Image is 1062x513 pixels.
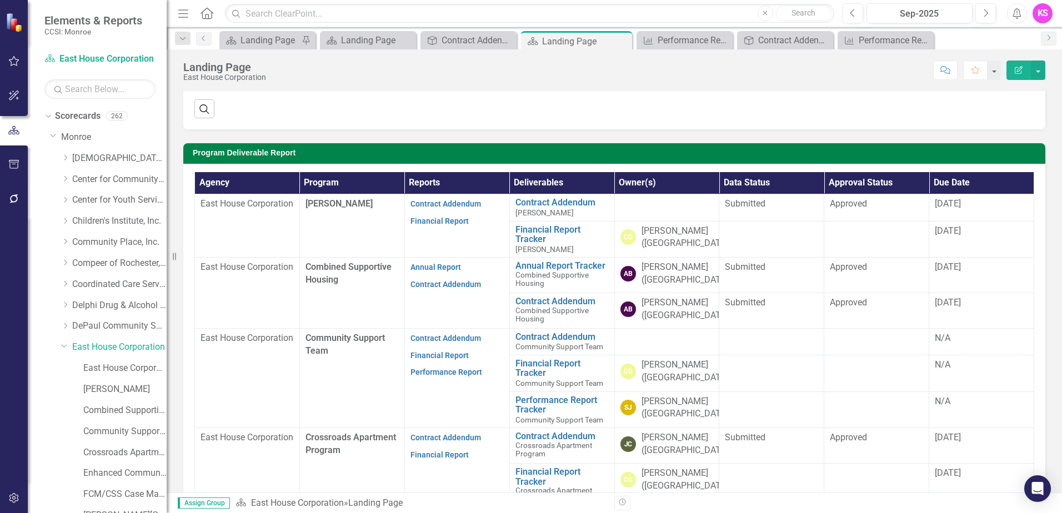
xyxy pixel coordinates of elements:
[830,297,867,308] span: Approved
[341,33,413,47] div: Landing Page
[935,432,961,442] span: [DATE]
[642,296,732,322] div: [PERSON_NAME] ([GEOGRAPHIC_DATA])
[859,33,931,47] div: Performance Report
[614,428,719,464] td: Double-Click to Edit
[935,395,1028,408] div: N/A
[639,33,730,47] a: Performance Report
[929,391,1034,428] td: Double-Click to Edit
[201,261,294,274] p: East House Corporation
[55,110,101,123] a: Scorecards
[824,428,929,464] td: Double-Click to Edit
[929,258,1034,293] td: Double-Click to Edit
[824,293,929,328] td: Double-Click to Edit
[929,293,1034,328] td: Double-Click to Edit
[719,221,824,258] td: Double-Click to Edit
[515,467,609,486] a: Financial Report Tracker
[410,433,481,442] a: Contract Addendum
[515,225,609,244] a: Financial Report Tracker
[515,486,592,503] span: Crossroads Apartment Program
[620,472,636,487] div: CG
[870,7,969,21] div: Sep-2025
[929,464,1034,507] td: Double-Click to Edit
[776,6,831,21] button: Search
[515,245,574,254] span: [PERSON_NAME]
[658,33,730,47] div: Performance Report
[410,199,481,208] a: Contract Addendum
[183,61,266,73] div: Landing Page
[824,194,929,221] td: Double-Click to Edit
[830,432,867,442] span: Approved
[830,261,867,272] span: Approved
[183,73,266,82] div: East House Corporation
[719,464,824,507] td: Double-Click to Edit
[614,355,719,391] td: Double-Click to Edit
[824,355,929,391] td: Double-Click to Edit
[719,328,824,355] td: Double-Click to Edit
[515,270,589,288] span: Combined Supportive Housing
[929,328,1034,355] td: Double-Click to Edit
[620,301,636,317] div: AB
[824,391,929,428] td: Double-Click to Edit
[725,432,765,442] span: Submitted
[72,215,167,228] a: Children's Institute, Inc.
[410,351,469,360] a: Financial Report
[719,258,824,293] td: Double-Click to Edit
[195,258,300,328] td: Double-Click to Edit
[195,194,300,258] td: Double-Click to Edit
[935,261,961,272] span: [DATE]
[515,379,603,388] span: Community Support Team
[241,33,299,47] div: Landing Page
[404,258,509,328] td: Double-Click to Edit
[72,341,167,354] a: East House Corporation
[201,198,294,210] p: East House Corporation
[222,33,299,47] a: Landing Page
[614,221,719,258] td: Double-Click to Edit
[515,208,574,217] span: [PERSON_NAME]
[83,446,167,459] a: Crossroads Apartment Program
[1033,3,1053,23] div: KS
[72,320,167,333] a: DePaul Community Services, lnc.
[72,152,167,165] a: [DEMOGRAPHIC_DATA] Charities Family & Community Services
[515,261,609,271] a: Annual Report Tracker
[225,4,834,23] input: Search ClearPoint...
[929,221,1034,258] td: Double-Click to Edit
[305,261,392,285] span: Combined Supportive Housing
[515,431,609,441] a: Contract Addendum
[642,359,732,384] div: [PERSON_NAME] ([GEOGRAPHIC_DATA])
[83,467,167,480] a: Enhanced Community Support Team
[620,229,636,245] div: CG
[719,293,824,328] td: Double-Click to Edit
[642,225,732,250] div: [PERSON_NAME] ([GEOGRAPHIC_DATA])
[509,194,614,221] td: Double-Click to Edit Right Click for Context Menu
[44,27,142,36] small: CCSI: Monroe
[935,225,961,236] span: [DATE]
[935,297,961,308] span: [DATE]
[72,236,167,249] a: Community Place, Inc.
[515,395,609,415] a: Performance Report Tracker
[792,8,815,17] span: Search
[442,33,514,47] div: Contract Addendum
[515,306,589,323] span: Combined Supportive Housing
[642,395,732,421] div: [PERSON_NAME] ([GEOGRAPHIC_DATA])
[83,362,167,375] a: East House Corporation (MCOMH Internal)
[6,13,25,32] img: ClearPoint Strategy
[72,173,167,186] a: Center for Community Alternatives
[236,497,606,510] div: »
[866,3,973,23] button: Sep-2025
[305,432,396,455] span: Crossroads Apartment Program
[719,428,824,464] td: Double-Click to Edit
[410,334,481,343] a: Contract Addendum
[83,404,167,417] a: Combined Supportive Housing
[515,332,609,342] a: Contract Addendum
[509,258,614,293] td: Double-Click to Edit Right Click for Context Menu
[642,431,732,457] div: [PERSON_NAME] ([GEOGRAPHIC_DATA])
[83,488,167,501] a: FCM/CSS Case Management
[193,149,1040,157] h3: Program Deliverable Report
[542,34,629,48] div: Landing Page
[725,198,765,209] span: Submitted
[251,497,344,508] a: East House Corporation
[509,464,614,507] td: Double-Click to Edit Right Click for Context Menu
[509,293,614,328] td: Double-Click to Edit Right Click for Context Menu
[824,221,929,258] td: Double-Click to Edit
[305,333,385,356] span: Community Support Team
